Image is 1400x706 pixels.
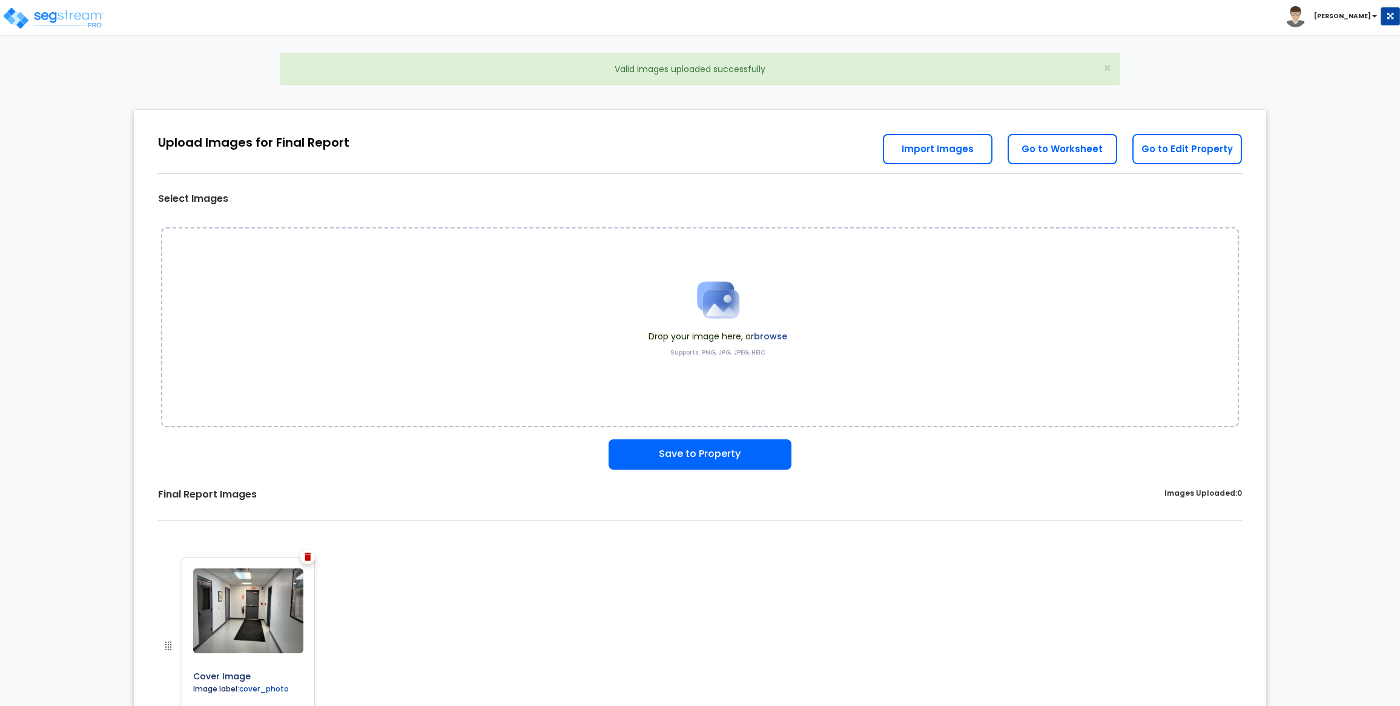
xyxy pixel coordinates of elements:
label: Images Uploaded: [1164,488,1242,502]
span: Valid images uploaded successfully [615,63,765,75]
img: logo_pro_r.png [2,6,105,30]
img: avatar.png [1285,6,1306,27]
button: Save to Property [609,439,791,470]
span: × [1103,59,1111,77]
a: Import Images [883,134,992,164]
label: Supports: PNG, JPG, JPEG, HEIC [670,348,765,357]
label: Image label: [188,684,294,697]
button: Close [1103,62,1111,75]
div: Upload Images for Final Report [158,134,349,152]
label: cover_photo [239,684,289,694]
label: Final Report Images [158,488,257,502]
a: Go to Edit Property [1132,134,1242,164]
span: Drop your image here, or [649,330,787,342]
b: [PERSON_NAME] [1314,12,1371,21]
label: Select Images [158,192,228,206]
span: 0 [1237,488,1242,498]
a: Go to Worksheet [1008,134,1117,164]
img: Trash Icon [305,553,311,561]
label: browse [754,330,787,342]
img: drag handle [161,639,176,653]
img: Upload Icon [688,270,748,330]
